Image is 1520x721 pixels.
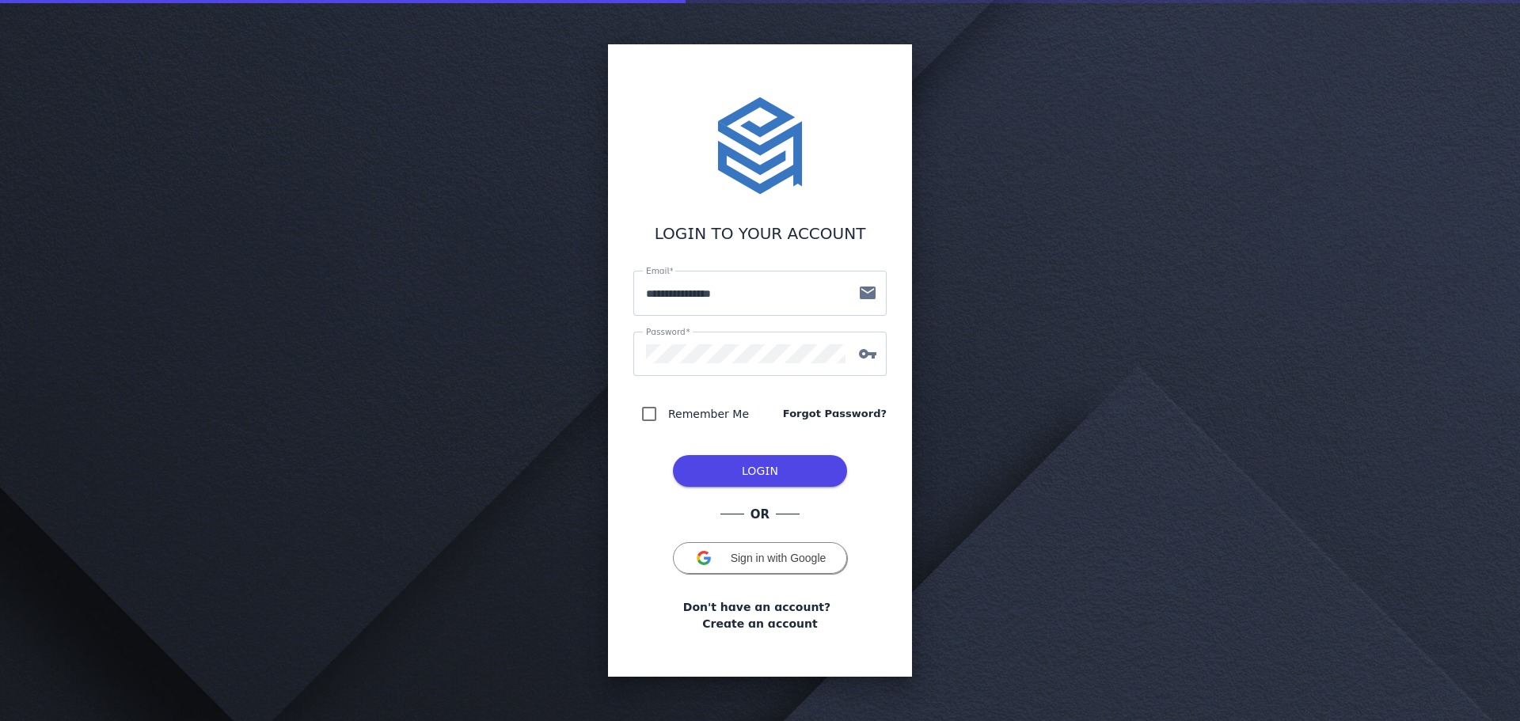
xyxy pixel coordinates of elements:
img: stacktome.svg [709,95,811,196]
span: LOGIN [742,465,778,477]
button: Sign in with Google [673,542,847,574]
a: Create an account [702,616,817,632]
mat-label: Email [646,266,669,275]
span: Don't have an account? [683,599,830,616]
mat-icon: mail [849,283,887,302]
mat-label: Password [646,327,686,336]
button: LOG IN [673,455,847,487]
mat-icon: vpn_key [849,344,887,363]
a: Forgot Password? [783,406,887,422]
span: OR [744,506,776,524]
span: Sign in with Google [731,552,826,564]
label: Remember Me [665,404,749,423]
div: LOGIN TO YOUR ACCOUNT [633,222,887,245]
